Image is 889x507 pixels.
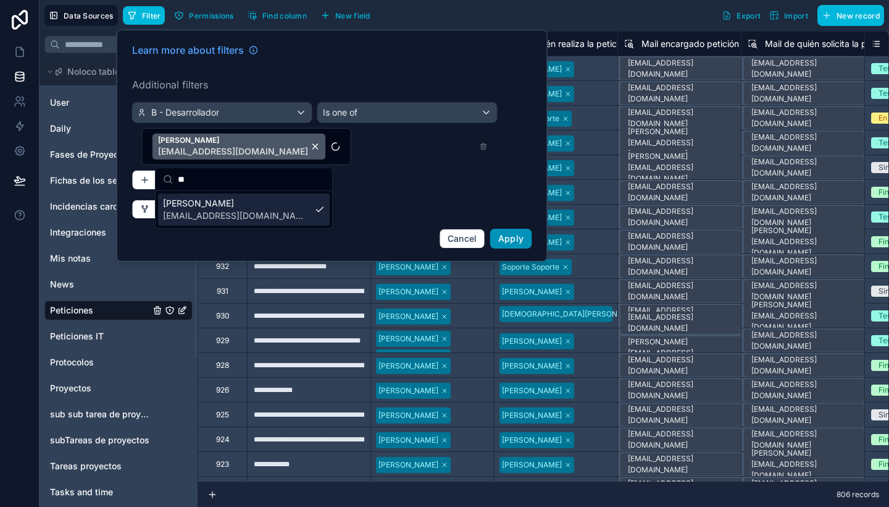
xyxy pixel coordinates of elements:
[156,191,332,228] div: Suggestions
[751,280,857,302] div: [EMAIL_ADDRESS][DOMAIN_NAME]
[518,38,628,50] span: B - Quién realiza la petición
[751,448,857,481] div: [PERSON_NAME][EMAIL_ADDRESS][DOMAIN_NAME]
[378,459,438,471] div: [PERSON_NAME]
[50,382,91,394] span: Proyectos
[751,107,857,129] div: [EMAIL_ADDRESS][DOMAIN_NAME]
[163,210,310,222] span: [EMAIL_ADDRESS][DOMAIN_NAME]
[132,43,259,58] a: Learn more about filters
[628,379,733,401] div: [EMAIL_ADDRESS][DOMAIN_NAME]
[751,225,857,258] div: [PERSON_NAME][EMAIL_ADDRESS][DOMAIN_NAME]
[50,304,150,317] a: Peticiones
[628,107,733,129] div: [EMAIL_ADDRESS][DOMAIN_NAME]
[751,478,857,500] div: [EMAIL_ADDRESS][DOMAIN_NAME]
[170,6,243,25] a: Permissions
[216,385,229,395] div: 926
[837,11,880,20] span: New record
[132,77,532,92] label: Additional filters
[502,336,562,347] div: [PERSON_NAME]
[490,229,532,249] button: Apply
[50,356,94,369] span: Protocolos
[502,286,562,297] div: [PERSON_NAME]
[378,352,438,363] div: [PERSON_NAME]
[641,38,739,50] span: Mail encargado petición
[502,459,562,471] div: [PERSON_NAME]
[502,262,559,273] div: Soporte Soporte
[216,336,229,346] div: 929
[628,58,733,80] div: [EMAIL_ADDRESS][DOMAIN_NAME]
[50,460,150,472] a: Tareas proyectos
[751,299,857,333] div: [PERSON_NAME][EMAIL_ADDRESS][DOMAIN_NAME]
[50,330,104,343] span: Peticiones IT
[262,11,307,20] span: Find column
[64,11,114,20] span: Data Sources
[50,252,150,265] a: Mis notas
[44,378,193,398] div: Proyectos
[751,58,857,80] div: [EMAIL_ADDRESS][DOMAIN_NAME]
[50,434,149,446] span: subTareas de proyectos
[44,223,193,242] div: Integraciones
[50,96,69,109] span: User
[751,354,857,377] div: [EMAIL_ADDRESS][DOMAIN_NAME]
[50,408,150,420] a: sub sub tarea de proyectos
[50,382,150,394] a: Proyectos
[502,410,562,421] div: [PERSON_NAME]
[50,304,93,317] span: Peticiones
[378,410,438,421] div: [PERSON_NAME]
[628,453,733,475] div: [EMAIL_ADDRESS][DOMAIN_NAME]
[132,170,183,190] button: AND
[378,333,438,344] div: [PERSON_NAME]
[784,11,808,20] span: Import
[628,181,733,203] div: [EMAIL_ADDRESS][DOMAIN_NAME]
[628,206,733,228] div: [EMAIL_ADDRESS][DOMAIN_NAME]
[498,233,524,244] span: Apply
[50,200,138,213] span: Incidencias carcasas
[50,486,150,498] a: Tasks and time
[50,434,150,446] a: subTareas de proyectos
[323,106,357,119] span: Is one of
[217,286,228,296] div: 931
[44,456,193,476] div: Tareas proyectos
[50,122,150,135] a: Daily
[628,280,733,302] div: [EMAIL_ADDRESS][DOMAIN_NAME]
[751,379,857,401] div: [EMAIL_ADDRESS][DOMAIN_NAME]
[50,356,150,369] a: Protocolos
[737,11,761,20] span: Export
[751,181,857,203] div: [EMAIL_ADDRESS][DOMAIN_NAME]
[170,6,238,25] button: Permissions
[67,66,125,78] span: Noloco tables
[50,278,150,291] a: News
[751,156,857,179] div: [EMAIL_ADDRESS][DOMAIN_NAME]
[628,354,733,377] div: [EMAIL_ADDRESS][DOMAIN_NAME]
[502,309,645,320] div: [DEMOGRAPHIC_DATA][PERSON_NAME]
[628,126,733,160] div: [PERSON_NAME][EMAIL_ADDRESS][DOMAIN_NAME]
[628,336,733,370] div: [PERSON_NAME][EMAIL_ADDRESS][DOMAIN_NAME]
[751,404,857,426] div: [EMAIL_ADDRESS][DOMAIN_NAME]
[163,197,310,210] span: [PERSON_NAME]
[378,360,438,372] div: [PERSON_NAME]
[335,11,370,20] span: New field
[316,6,375,25] button: New field
[44,404,193,424] div: sub sub tarea de proyectos
[628,231,733,253] div: [EMAIL_ADDRESS][DOMAIN_NAME]
[628,312,733,334] div: [EMAIL_ADDRESS][DOMAIN_NAME]
[628,255,733,278] div: [EMAIL_ADDRESS][DOMAIN_NAME]
[216,459,229,469] div: 923
[765,5,812,26] button: Import
[44,326,193,346] div: Peticiones IT
[44,275,193,294] div: News
[628,151,733,184] div: [PERSON_NAME][EMAIL_ADDRESS][DOMAIN_NAME]
[502,435,562,446] div: [PERSON_NAME]
[50,174,150,187] a: Fichas de los sensores
[50,330,150,343] a: Peticiones IT
[132,43,244,58] span: Learn more about filters
[50,148,150,161] a: Fases de Proyecto
[44,119,193,138] div: Daily
[751,255,857,278] div: [EMAIL_ADDRESS][DOMAIN_NAME]
[378,286,438,297] div: [PERSON_NAME]
[751,132,857,154] div: [EMAIL_ADDRESS][DOMAIN_NAME]
[317,102,498,123] button: Is one of
[812,5,884,26] a: New record
[50,122,71,135] span: Daily
[151,106,219,119] span: B - Desarrollador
